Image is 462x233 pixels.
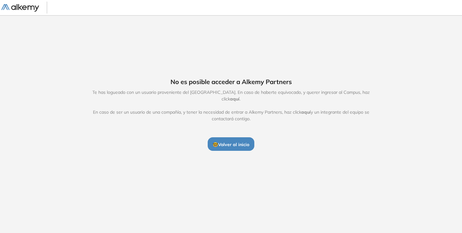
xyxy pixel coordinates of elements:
[86,89,376,122] span: Te has logueado con un usuario proveniente del [GEOGRAPHIC_DATA]. En caso de haberte equivocado, ...
[349,160,462,233] iframe: Chat Widget
[1,4,39,12] img: Logo
[230,96,240,102] span: aquí
[349,160,462,233] div: Widget de chat
[170,77,292,87] span: No es posible acceder a Alkemy Partners
[301,109,311,115] span: aquí
[208,137,254,151] button: 🤓Volver al inicio
[213,142,249,147] span: 🤓 Volver al inicio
